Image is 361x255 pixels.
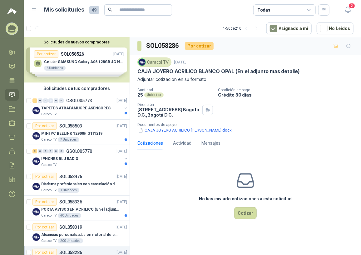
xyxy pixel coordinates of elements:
[66,98,92,103] p: GSOL005773
[32,198,57,206] div: Por cotizar
[144,92,164,97] div: Unidades
[66,149,92,153] p: GSOL005770
[137,76,354,83] p: Adjuntar cotizacion en su formato
[41,162,57,167] p: Caracol TV
[59,124,82,128] p: SOL058503
[24,170,130,196] a: Por cotizarSOL058476[DATE] Company LogoDiadema profesionales con cancelación de ruido en micrófon...
[54,98,58,103] div: 0
[137,140,163,147] div: Cotizaciones
[58,238,83,243] div: 200 Unidades
[32,147,128,167] a: 2 0 0 0 0 0 GSOL005770[DATE] Company LogoIPHONES BLU RADIOCaracol TV
[32,122,57,130] div: Por cotizar
[41,137,57,142] p: Caracol TV
[41,207,119,212] p: PORTA AVISOS EN ACRILICO (En el adjunto mas informacion)
[59,225,82,229] p: SOL058319
[116,148,127,154] p: [DATE]
[173,140,191,147] div: Actividad
[137,92,143,97] p: 25
[41,181,119,187] p: Diadema profesionales con cancelación de ruido en micrófono
[58,188,79,193] div: 1 Unidades
[218,88,359,92] p: Condición de pago
[349,3,355,9] span: 2
[44,5,84,14] h1: Mis solicitudes
[24,82,130,94] div: Solicitudes de tus compradores
[116,174,127,180] p: [DATE]
[185,42,214,50] div: Por cotizar
[32,173,57,180] div: Por cotizar
[342,4,354,16] button: 2
[24,120,130,145] a: Por cotizarSOL058503[DATE] Company LogoMINI PC BEELINK 12900H GTI12 I9Caracol TV7 Unidades
[137,122,359,127] p: Documentos de apoyo
[146,41,180,51] h3: SOL058286
[317,22,354,34] button: No Leídos
[32,97,128,117] a: 2 0 0 0 0 0 GSOL005773[DATE] Company LogoTAPETES ATRAPAMUGRE ASENSORESCaracol TV
[108,7,112,12] span: search
[32,149,37,153] div: 2
[199,195,292,202] h3: No has enviado cotizaciones a esta solicitud
[7,7,17,15] img: Logo peakr
[41,238,57,243] p: Caracol TV
[41,188,57,193] p: Caracol TV
[137,88,213,92] p: Cantidad
[137,102,200,107] p: Dirección
[59,200,82,204] p: SOL058336
[32,233,40,241] img: Company Logo
[58,213,81,218] div: 40 Unidades
[41,131,102,137] p: MINI PC BEELINK 12900H GTI12 I9
[218,92,359,97] p: Crédito 30 días
[43,149,48,153] div: 0
[24,221,130,246] a: Por cotizarSOL058319[DATE] Company LogoAlcancías personalizadas en material de cerámica (VER ADJU...
[137,107,200,117] p: [STREET_ADDRESS] Bogotá D.C. , Bogotá D.C.
[43,98,48,103] div: 0
[139,59,146,66] img: Company Logo
[58,137,79,142] div: 7 Unidades
[116,123,127,129] p: [DATE]
[116,224,127,230] p: [DATE]
[201,140,220,147] div: Mensajes
[116,98,127,104] p: [DATE]
[48,98,53,103] div: 0
[32,208,40,216] img: Company Logo
[41,232,119,238] p: Alcancías personalizadas en material de cerámica (VER ADJUNTO)
[48,149,53,153] div: 0
[32,107,40,114] img: Company Logo
[32,183,40,190] img: Company Logo
[38,149,42,153] div: 0
[137,127,232,133] button: CAJA JOYERO ACRILICO [PERSON_NAME].docx
[137,68,300,75] p: CAJA JOYERO ACRILICO BLANCO OPAL (En el adjunto mas detalle)
[59,174,82,179] p: SOL058476
[32,157,40,165] img: Company Logo
[89,6,99,14] span: 49
[41,213,57,218] p: Caracol TV
[59,250,82,255] p: SOL058286
[38,98,42,103] div: 0
[234,207,257,219] button: Cotizar
[26,40,127,44] button: Solicitudes de nuevos compradores
[41,156,78,162] p: IPHONES BLU RADIO
[41,112,57,117] p: Caracol TV
[266,22,312,34] button: Asignado a mi
[257,7,270,13] div: Todas
[54,149,58,153] div: 0
[59,98,64,103] div: 0
[116,199,127,205] p: [DATE]
[32,132,40,140] img: Company Logo
[223,23,261,33] div: 1 - 50 de 210
[32,98,37,103] div: 2
[24,37,130,82] div: Solicitudes de nuevos compradoresPor cotizarSOL058526[DATE] Celular SAMSUNG Galaxy A06 128GB 4G N...
[24,196,130,221] a: Por cotizarSOL058336[DATE] Company LogoPORTA AVISOS EN ACRILICO (En el adjunto mas informacion)Ca...
[41,105,111,111] p: TAPETES ATRAPAMUGRE ASENSORES
[137,57,171,67] div: Caracol TV
[174,59,186,65] p: [DATE]
[32,223,57,231] div: Por cotizar
[59,149,64,153] div: 0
